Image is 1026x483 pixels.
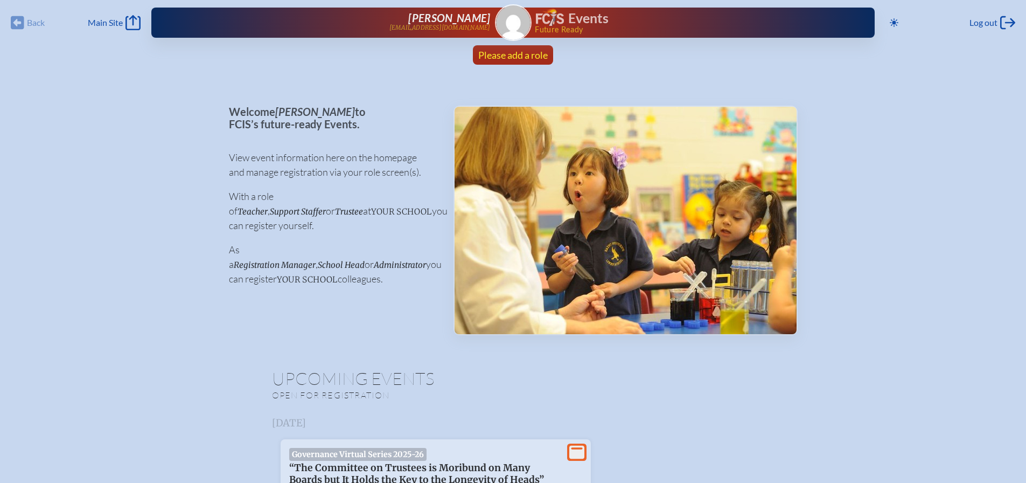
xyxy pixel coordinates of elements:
[289,448,427,461] span: Governance Virtual Series 2025-26
[318,260,365,270] span: School Head
[238,206,268,217] span: Teacher
[408,11,490,24] span: [PERSON_NAME]
[496,5,531,40] img: Gravatar
[495,4,532,41] a: Gravatar
[88,15,141,30] a: Main Site
[272,370,755,387] h1: Upcoming Events
[277,274,338,285] span: your school
[229,150,436,180] p: View event information here on the homepage and manage registration via your role screen(s).
[229,106,436,130] p: Welcome to FCIS’s future-ready Events.
[275,105,355,118] span: [PERSON_NAME]
[969,17,997,28] span: Log out
[229,243,436,286] p: As a , or you can register colleagues.
[478,49,548,61] span: Please add a role
[374,260,426,270] span: Administrator
[371,206,432,217] span: your school
[474,45,552,65] a: Please add a role
[272,418,755,429] h3: [DATE]
[272,390,556,401] p: Open for registration
[88,17,123,28] span: Main Site
[270,206,326,217] span: Support Staffer
[335,206,363,217] span: Trustee
[536,9,841,33] div: FCIS Events — Future ready
[234,260,316,270] span: Registration Manager
[229,189,436,233] p: With a role of , or at you can register yourself.
[186,12,491,33] a: [PERSON_NAME][EMAIL_ADDRESS][DOMAIN_NAME]
[455,107,797,334] img: Events
[389,24,491,31] p: [EMAIL_ADDRESS][DOMAIN_NAME]
[535,26,840,33] span: Future Ready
